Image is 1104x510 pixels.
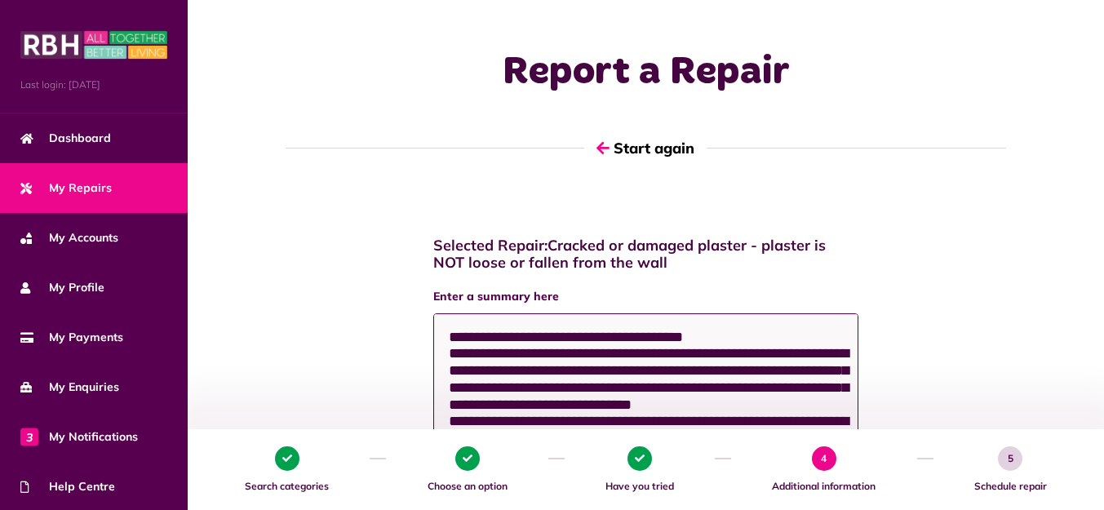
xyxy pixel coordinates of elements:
span: 3 [20,428,38,446]
span: My Repairs [20,180,112,197]
span: My Profile [20,279,104,296]
span: My Notifications [20,428,138,446]
span: 5 [998,446,1022,471]
button: Start again [584,125,707,171]
span: Last login: [DATE] [20,78,167,92]
img: MyRBH [20,29,167,61]
span: 1 [275,446,299,471]
span: Schedule repair [942,479,1080,494]
span: Dashboard [20,130,111,147]
span: 4 [812,446,836,471]
h1: Report a Repair [433,49,859,96]
span: Additional information [739,479,908,494]
span: 2 [455,446,480,471]
span: My Payments [20,329,123,346]
span: Search categories [212,479,361,494]
span: Help Centre [20,478,115,495]
span: Choose an option [394,479,539,494]
span: My Accounts [20,229,118,246]
span: My Enquiries [20,379,119,396]
h4: Selected Repair: Cracked or damaged plaster - plaster is NOT loose or fallen from the wall [433,237,859,272]
span: Have you tried [573,479,707,494]
span: 3 [627,446,652,471]
label: Enter a summary here [433,288,859,305]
